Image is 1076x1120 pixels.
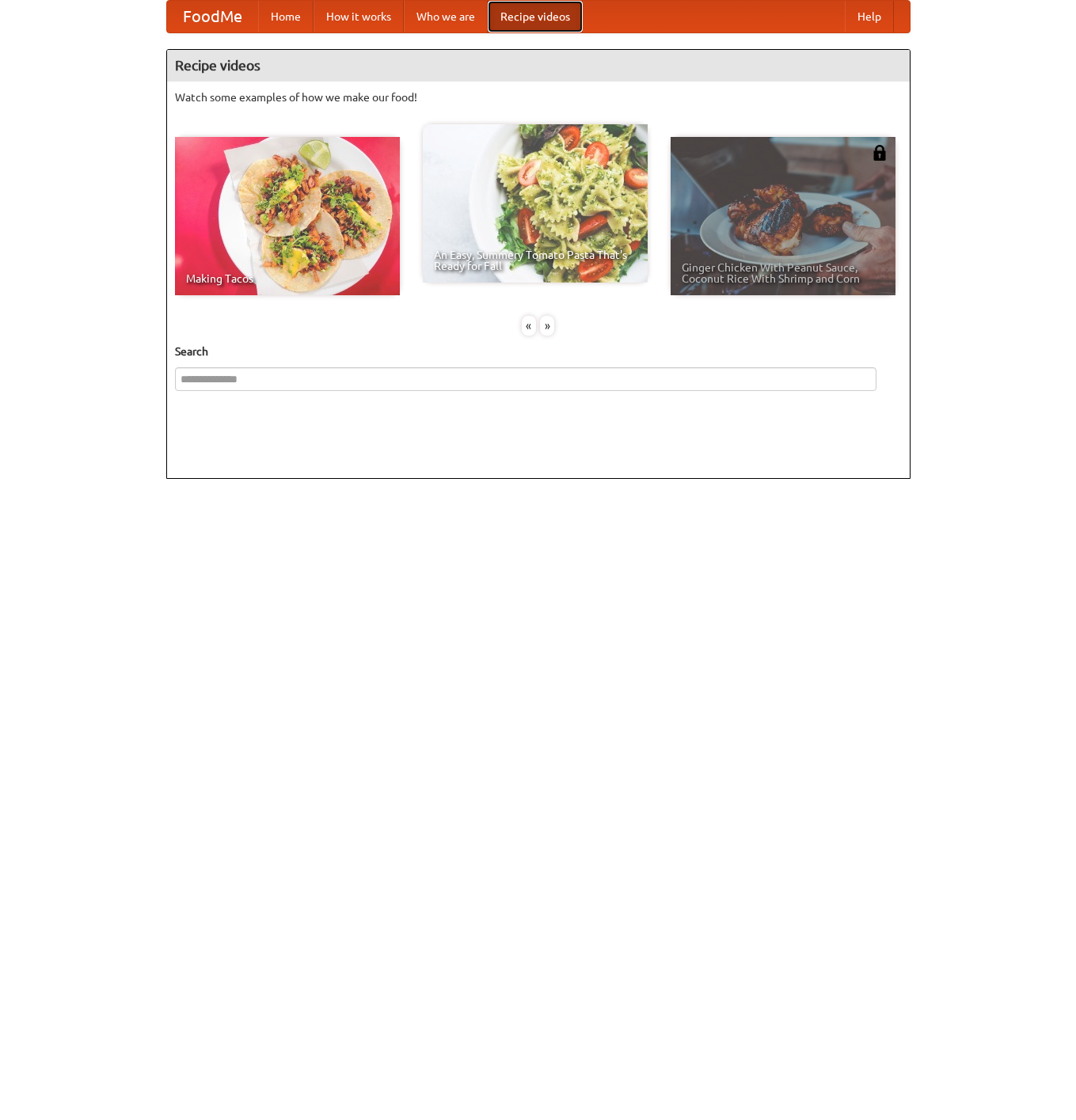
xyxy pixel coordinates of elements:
h5: Search [175,344,902,359]
a: Home [258,1,314,32]
span: An Easy, Summery Tomato Pasta That's Ready for Fall [434,249,637,271]
p: Watch some examples of how we make our food! [175,89,902,105]
a: How it works [314,1,404,32]
a: An Easy, Summery Tomato Pasta That's Ready for Fall [423,124,648,283]
a: FoodMe [167,1,258,32]
span: Making Tacos [186,273,389,284]
a: Recipe videos [488,1,583,32]
a: Who we are [404,1,488,32]
h4: Recipe videos [167,50,910,82]
a: Making Tacos [175,137,400,295]
div: » [540,316,554,336]
div: « [522,316,536,336]
img: 483408.png [872,145,888,161]
a: Help [845,1,894,32]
